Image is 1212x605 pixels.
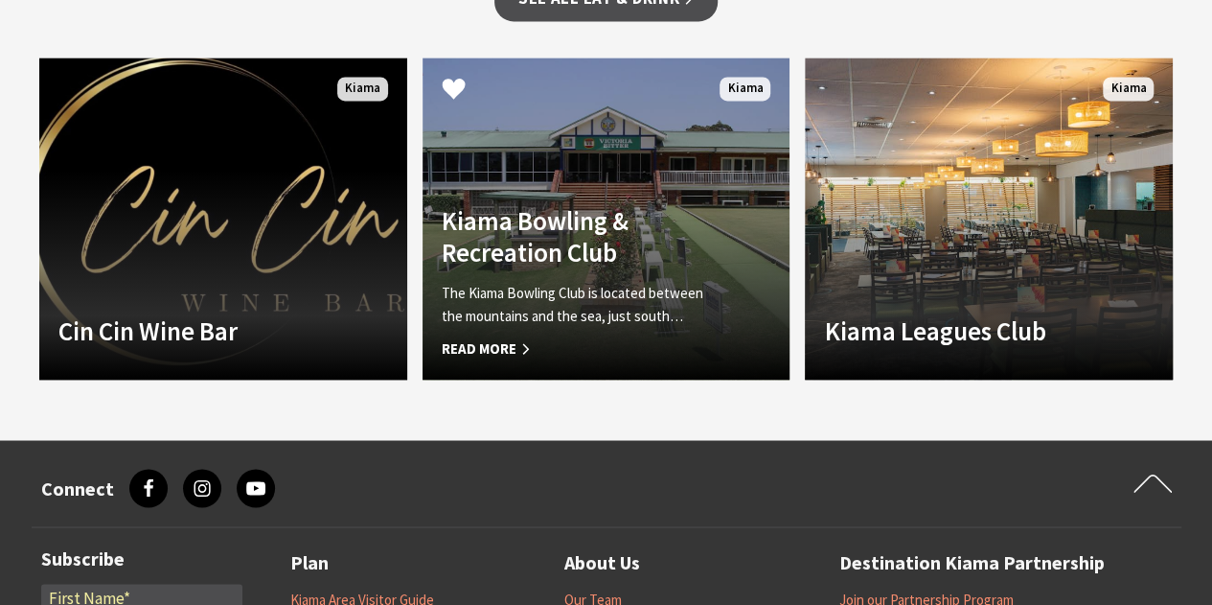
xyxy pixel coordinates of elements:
[41,547,242,570] h3: Subscribe
[442,282,716,328] p: The Kiama Bowling Club is located between the mountains and the sea, just south…
[39,58,407,380] a: Another Image Used Cin Cin Wine Bar Kiama
[720,77,770,101] span: Kiama
[41,477,114,500] h3: Connect
[1103,77,1154,101] span: Kiama
[564,547,640,578] a: About Us
[58,315,332,346] h4: Cin Cin Wine Bar
[442,337,716,361] span: Read More
[423,58,485,123] button: Click to Favourite Kiama Bowling & Recreation Club
[839,547,1105,578] a: Destination Kiama Partnership
[290,547,329,578] a: Plan
[805,58,1173,380] a: Kiama Leagues Club Kiama
[442,205,716,268] h4: Kiama Bowling & Recreation Club
[824,315,1098,346] h4: Kiama Leagues Club
[337,77,388,101] span: Kiama
[423,58,790,380] a: Another Image Used Kiama Bowling & Recreation Club The Kiama Bowling Club is located between the ...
